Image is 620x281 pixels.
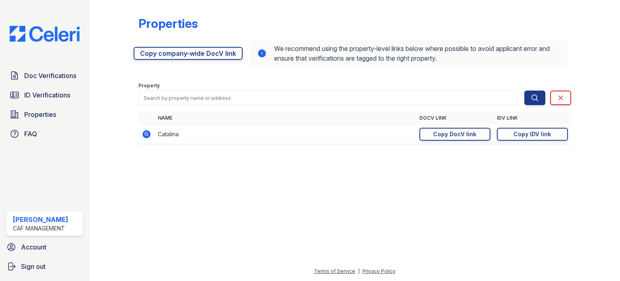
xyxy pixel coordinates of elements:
[155,112,416,125] th: Name
[497,128,568,141] a: Copy IDV link
[155,125,416,144] td: Catalina
[6,106,83,123] a: Properties
[138,82,160,89] label: Property
[433,130,476,138] div: Copy DocV link
[24,71,76,80] span: Doc Verifications
[24,90,70,100] span: ID Verifications
[494,112,571,125] th: IDV Link
[24,129,37,139] span: FAQ
[358,268,360,274] div: |
[314,268,355,274] a: Terms of Service
[24,110,56,119] span: Properties
[416,112,494,125] th: DocV Link
[3,26,86,42] img: CE_Logo_Blue-a8612792a0a2168367f1c8372b55b34899dd931a85d93a1a3d3e32e68fde9ad4.png
[6,126,83,142] a: FAQ
[3,239,86,255] a: Account
[419,128,490,141] a: Copy DocV link
[134,47,243,60] a: Copy company-wide DocV link
[251,40,568,66] div: We recommend using the property-level links below where possible to avoid applicant error and ens...
[6,68,83,84] a: Doc Verifications
[21,262,46,271] span: Sign out
[13,215,68,224] div: [PERSON_NAME]
[513,130,551,138] div: Copy IDV link
[138,16,198,31] div: Properties
[138,91,518,105] input: Search by property name or address
[13,224,68,232] div: CAF Management
[6,87,83,103] a: ID Verifications
[3,258,86,275] a: Sign out
[21,242,46,252] span: Account
[362,268,396,274] a: Privacy Policy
